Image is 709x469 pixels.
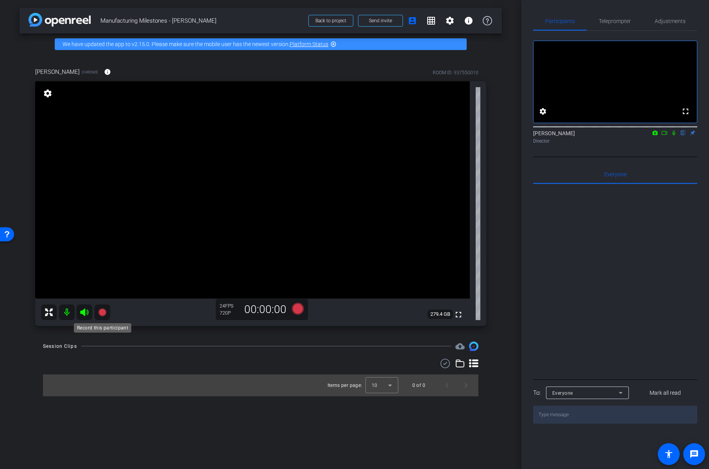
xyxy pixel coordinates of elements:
mat-icon: fullscreen [681,107,690,116]
img: app-logo [29,13,91,27]
mat-icon: info [464,16,473,25]
div: 720P [220,310,239,316]
div: We have updated the app to v2.15.0. Please make sure the mobile user has the newest version. [55,38,467,50]
button: Send invite [358,15,403,27]
mat-icon: highlight_off [330,41,337,47]
button: Back to project [308,15,353,27]
div: [PERSON_NAME] [533,129,697,145]
span: Chrome [82,69,98,75]
mat-icon: settings [445,16,455,25]
span: FPS [225,303,233,309]
span: Everyone [604,172,627,177]
mat-icon: accessibility [664,449,673,459]
mat-icon: flip [679,129,688,136]
button: Mark all read [634,386,698,400]
div: 0 of 0 [412,381,425,389]
div: 24 [220,303,239,309]
img: Session clips [469,342,478,351]
mat-icon: settings [42,89,53,98]
div: Session Clips [43,342,77,350]
span: Manufacturing Milestones - [PERSON_NAME] [100,13,304,29]
div: Items per page: [328,381,362,389]
button: Next page [457,376,475,395]
button: Previous page [438,376,457,395]
mat-icon: cloud_upload [455,342,465,351]
a: Platform Status [290,41,328,47]
span: Mark all read [650,389,681,397]
div: Record this participant [74,323,131,333]
span: Participants [545,18,575,24]
span: [PERSON_NAME] [35,68,80,76]
mat-icon: message [689,449,699,459]
mat-icon: account_box [408,16,417,25]
mat-icon: settings [538,107,548,116]
div: Director [533,138,697,145]
mat-icon: fullscreen [454,310,463,319]
div: 00:00:00 [239,303,292,316]
span: Adjustments [655,18,686,24]
span: Teleprompter [599,18,631,24]
span: Send invite [369,18,392,24]
div: ROOM ID: 937550010 [433,69,478,76]
span: Destinations for your clips [455,342,465,351]
mat-icon: grid_on [426,16,436,25]
span: 279.4 GB [428,310,453,319]
div: To: [533,388,541,397]
span: Back to project [315,18,346,23]
span: Everyone [552,390,573,396]
mat-icon: info [104,68,111,75]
